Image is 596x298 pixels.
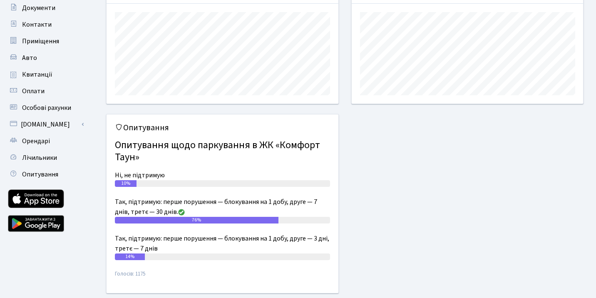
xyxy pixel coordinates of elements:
[22,20,52,29] span: Контакти
[4,133,87,149] a: Орендарі
[4,66,87,83] a: Квитанції
[4,166,87,183] a: Опитування
[115,217,278,223] div: 76%
[4,33,87,50] a: Приміщення
[22,153,57,162] span: Лічильники
[115,123,330,133] h5: Опитування
[115,253,145,260] div: 14%
[115,180,137,187] div: 10%
[22,87,45,96] span: Оплати
[115,270,330,285] small: Голосів: 1175
[115,170,330,180] div: Ні, не підтримую
[22,3,55,12] span: Документи
[22,53,37,62] span: Авто
[4,16,87,33] a: Контакти
[22,103,71,112] span: Особові рахунки
[22,37,59,46] span: Приміщення
[4,149,87,166] a: Лічильники
[115,136,330,167] h4: Опитування щодо паркування в ЖК «Комфорт Таун»
[22,70,52,79] span: Квитанції
[115,197,330,217] div: Так, підтримую: перше порушення — блокування на 1 добу, друге — 7 днів, третє — 30 днів.
[22,137,50,146] span: Орендарі
[4,83,87,99] a: Оплати
[4,50,87,66] a: Авто
[4,99,87,116] a: Особові рахунки
[4,116,87,133] a: [DOMAIN_NAME]
[22,170,58,179] span: Опитування
[115,233,330,253] div: Так, підтримую: перше порушення — блокування на 1 добу, друге — 3 дні, третє — 7 днів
